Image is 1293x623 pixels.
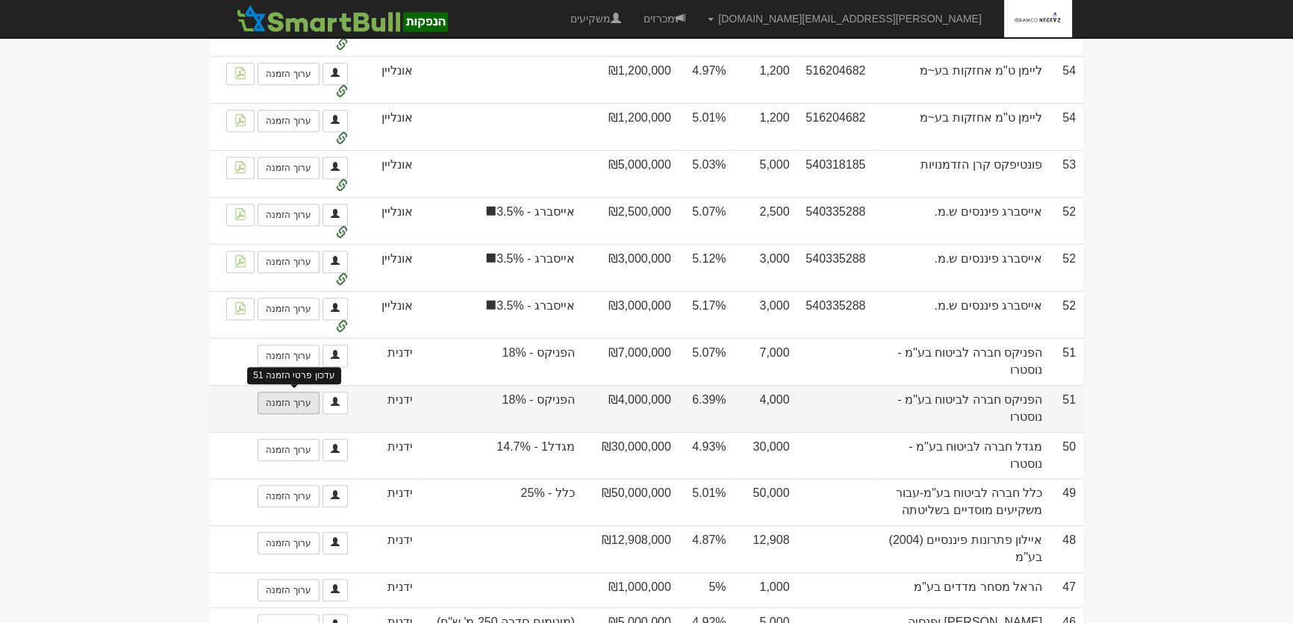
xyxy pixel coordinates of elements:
td: ₪3,000,000 [582,291,679,338]
a: ערוך הזמנה [258,392,319,414]
td: ₪4,000,000 [582,385,679,432]
td: 52 [1050,244,1083,291]
td: 1,000 [734,572,797,607]
td: 30,000 [734,432,797,479]
td: אונליין [355,291,420,338]
td: 4.87% [679,525,734,572]
td: ₪1,200,000 [582,103,679,150]
td: 52 [1050,291,1083,338]
td: 5.12% [679,244,734,291]
td: הפניקס חברה לביטוח בע"מ - נוסטרו [873,385,1050,432]
a: ערוך הזמנה [258,345,319,367]
a: ערוך הזמנה [258,157,319,179]
td: אונליין [355,103,420,150]
span: אייסברג - 3.5% [428,204,574,221]
td: אונליין [355,56,420,103]
a: ערוך הזמנה [258,439,319,461]
img: pdf-file-icon.png [234,114,246,126]
td: 1,200 [734,56,797,103]
td: ידנית [355,385,420,432]
td: אייסברג פיננסים ש.מ. [873,244,1050,291]
a: ערוך הזמנה [258,485,319,507]
td: 7,000 [734,338,797,385]
span: אייסברג - 3.5% [428,251,574,268]
td: ₪50,000,000 [582,478,679,525]
td: 50,000 [734,478,797,525]
img: pdf-file-icon.png [234,161,246,173]
a: ערוך הזמנה [258,251,319,273]
td: 49 [1050,478,1083,525]
td: 12,908 [734,525,797,572]
td: ₪3,000,000 [582,244,679,291]
td: 540335288 [797,244,873,291]
td: הפניקס חברה לביטוח בע"מ - נוסטרו [873,338,1050,385]
td: פונטיפקס קרן הזדמנויות [873,150,1050,197]
td: 5.01% [679,478,734,525]
td: 4,000 [734,385,797,432]
td: 516204682 [797,56,873,103]
td: 6.39% [679,385,734,432]
td: 5% [679,572,734,607]
td: ידנית [355,338,420,385]
td: 1,200 [734,103,797,150]
td: 5,000 [734,150,797,197]
a: ערוך הזמנה [258,204,319,226]
td: 4.97% [679,56,734,103]
td: ₪12,908,000 [582,525,679,572]
img: pdf-file-icon.png [234,208,246,220]
td: 54 [1050,56,1083,103]
td: ידנית [355,572,420,607]
span: אייסברג - 3.5% [428,298,574,315]
td: 5.07% [679,338,734,385]
td: 3,000 [734,291,797,338]
td: 516204682 [797,103,873,150]
td: 4.93% [679,432,734,479]
td: ₪7,000,000 [582,338,679,385]
td: 540318185 [797,150,873,197]
td: ₪1,000,000 [582,572,679,607]
a: ערוך הזמנה [258,298,319,320]
td: איילון פתרונות פיננסיים (2004) בע"מ [873,525,1050,572]
div: עדכון פרטי הזמנה 51 [247,367,340,384]
td: 54 [1050,103,1083,150]
img: pdf-file-icon.png [234,302,246,314]
td: 3,000 [734,244,797,291]
td: 52 [1050,197,1083,244]
td: 5.03% [679,150,734,197]
img: pdf-file-icon.png [234,255,246,267]
td: ליימן ט"מ אחזקות בע~מ [873,103,1050,150]
td: אונליין [355,244,420,291]
td: אייסברג פיננסים ש.מ. [873,197,1050,244]
td: ₪2,500,000 [582,197,679,244]
td: אונליין [355,197,420,244]
span: הפניקס - 18% [428,345,574,362]
img: pdf-file-icon.png [234,67,246,79]
td: ידנית [355,478,420,525]
td: מגדל חברה לביטוח בע"מ - נוסטרו [873,432,1050,479]
td: אונליין [355,150,420,197]
img: SmartBull Logo [232,4,452,34]
td: 2,500 [734,197,797,244]
td: 51 [1050,385,1083,432]
td: 540335288 [797,291,873,338]
a: ערוך הזמנה [258,579,319,601]
td: 5.01% [679,103,734,150]
td: ₪1,200,000 [582,56,679,103]
td: אייסברג פיננסים ש.מ. [873,291,1050,338]
span: כלל - 25% [428,485,574,502]
td: ₪30,000,000 [582,432,679,479]
td: ליימן ט"מ אחזקות בע~מ [873,56,1050,103]
a: ערוך הזמנה [258,532,319,554]
td: ₪5,000,000 [582,150,679,197]
span: הפניקס - 18% [428,392,574,409]
td: הראל מסחר מדדים בע"מ [873,572,1050,607]
td: 540335288 [797,197,873,244]
td: 48 [1050,525,1083,572]
td: 51 [1050,338,1083,385]
td: 5.07% [679,197,734,244]
a: ערוך הזמנה [258,63,319,85]
td: כלל חברה לביטוח בע"מ-עבור משקיעים מוסדיים בשליטתה [873,478,1050,525]
td: 5.17% [679,291,734,338]
td: 47 [1050,572,1083,607]
td: ידנית [355,432,420,479]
